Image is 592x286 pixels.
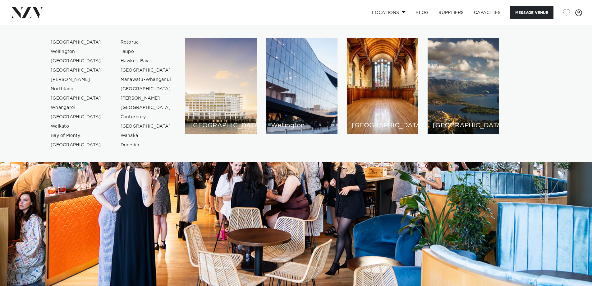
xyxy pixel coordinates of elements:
a: BLOG [411,6,434,19]
a: [GEOGRAPHIC_DATA] [116,122,176,131]
a: [GEOGRAPHIC_DATA] [116,103,176,112]
img: nzv-logo.png [10,7,44,18]
button: Message Venue [510,6,553,19]
a: [GEOGRAPHIC_DATA] [46,140,106,150]
a: [GEOGRAPHIC_DATA] [46,38,106,47]
a: Wellington [46,47,106,56]
a: Manawatū-Whanganui [116,75,176,84]
a: Rotorua [116,38,176,47]
a: Auckland venues [GEOGRAPHIC_DATA] [185,38,257,134]
a: SUPPLIERS [434,6,469,19]
a: Wanaka [116,131,176,140]
a: [PERSON_NAME] [116,94,176,103]
a: Hawke's Bay [116,56,176,66]
a: [GEOGRAPHIC_DATA] [46,56,106,66]
a: Taupo [116,47,176,56]
a: Waikato [46,122,106,131]
a: Capacities [469,6,506,19]
a: [GEOGRAPHIC_DATA] [116,66,176,75]
a: Locations [367,6,411,19]
a: [GEOGRAPHIC_DATA] [116,84,176,94]
a: Northland [46,84,106,94]
a: Dunedin [116,140,176,150]
h6: [GEOGRAPHIC_DATA] [190,122,252,129]
a: [GEOGRAPHIC_DATA] [46,94,106,103]
h6: Wellington [271,122,333,129]
a: [PERSON_NAME] [46,75,106,84]
a: Whangarei [46,103,106,112]
a: Wellington venues Wellington [266,38,337,134]
a: Christchurch venues [GEOGRAPHIC_DATA] [347,38,418,134]
h6: [GEOGRAPHIC_DATA] [352,122,413,129]
a: Queenstown venues [GEOGRAPHIC_DATA] [428,38,499,134]
a: Bay of Plenty [46,131,106,140]
h6: [GEOGRAPHIC_DATA] [433,122,494,129]
a: [GEOGRAPHIC_DATA] [46,112,106,122]
a: Canterbury [116,112,176,122]
a: [GEOGRAPHIC_DATA] [46,66,106,75]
